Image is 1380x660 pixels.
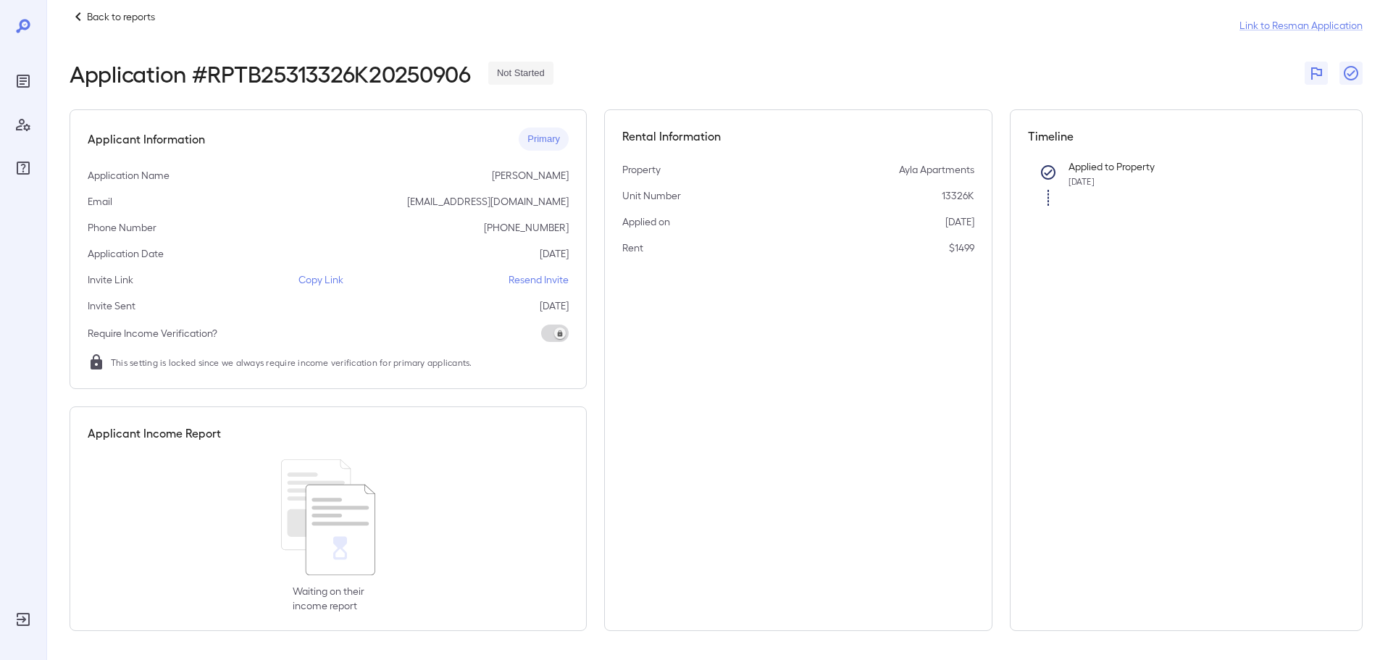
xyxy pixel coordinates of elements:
button: Close Report [1339,62,1363,85]
p: Resend Invite [509,272,569,287]
div: Log Out [12,608,35,631]
p: Copy Link [298,272,343,287]
h2: Application # RPTB25313326K20250906 [70,60,471,86]
div: FAQ [12,156,35,180]
p: Phone Number [88,220,156,235]
p: Require Income Verification? [88,326,217,341]
p: [DATE] [945,214,974,229]
p: Application Name [88,168,170,183]
p: Invite Link [88,272,133,287]
p: Rent [622,241,643,255]
p: [PERSON_NAME] [492,168,569,183]
span: Not Started [488,67,553,80]
p: [DATE] [540,298,569,313]
span: Primary [519,133,569,146]
p: Invite Sent [88,298,135,313]
p: Unit Number [622,188,681,203]
p: Applied on [622,214,670,229]
div: Manage Users [12,113,35,136]
a: Link to Resman Application [1239,18,1363,33]
p: Application Date [88,246,164,261]
p: Back to reports [87,9,155,24]
button: Flag Report [1305,62,1328,85]
p: $1499 [949,241,974,255]
p: Email [88,194,112,209]
span: This setting is locked since we always require income verification for primary applicants. [111,355,472,369]
p: Waiting on their income report [293,584,364,613]
h5: Applicant Income Report [88,425,221,442]
p: [PHONE_NUMBER] [484,220,569,235]
span: [DATE] [1069,176,1095,186]
div: Reports [12,70,35,93]
p: [EMAIL_ADDRESS][DOMAIN_NAME] [407,194,569,209]
h5: Timeline [1028,128,1345,145]
p: 13326K [942,188,974,203]
p: Ayla Apartments [899,162,974,177]
h5: Applicant Information [88,130,205,148]
p: [DATE] [540,246,569,261]
p: Property [622,162,661,177]
p: Applied to Property [1069,159,1322,174]
h5: Rental Information [622,128,974,145]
